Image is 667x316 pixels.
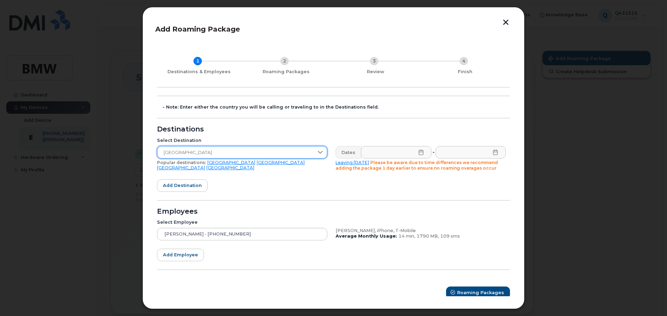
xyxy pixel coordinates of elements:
[361,146,431,159] input: Please fill out this field
[207,160,255,165] a: [GEOGRAPHIC_DATA]
[157,209,510,214] div: Employees
[257,160,305,165] a: [GEOGRAPHIC_DATA]
[431,146,436,159] div: -
[157,127,510,132] div: Destinations
[460,57,468,65] div: 4
[157,179,208,192] button: Add destination
[157,146,314,159] span: France
[436,146,506,159] input: Please fill out this field
[157,138,327,143] div: Select Destination
[336,160,498,171] span: Please be aware due to time differences we recommend adding the package 1 day earlier to ensure n...
[157,249,204,261] button: Add employee
[440,233,460,239] span: 109 sms
[244,69,328,75] div: Roaming Packages
[157,165,205,170] a: [GEOGRAPHIC_DATA]
[637,286,662,311] iframe: Messenger Launcher
[157,228,327,240] input: Search device
[417,233,439,239] span: 1790 MB,
[423,69,507,75] div: Finish
[163,182,202,189] span: Add destination
[155,25,240,33] span: Add Roaming Package
[163,251,198,258] span: Add employee
[336,233,397,239] b: Average Monthly Usage:
[457,289,504,296] span: Roaming Packages
[333,69,418,75] div: Review
[370,57,378,65] div: 3
[206,165,254,170] a: [GEOGRAPHIC_DATA]
[336,228,506,233] div: [PERSON_NAME], iPhone, T-Mobile
[157,160,206,165] span: Popular destinations:
[446,287,510,299] button: Roaming Packages
[157,220,327,225] div: Select Employee
[163,104,510,110] div: - Note: Enter either the country you will be calling or traveling to in the Destinations field.
[280,57,289,65] div: 2
[336,160,369,165] a: Leaving [DATE]
[398,233,415,239] span: 14 min,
